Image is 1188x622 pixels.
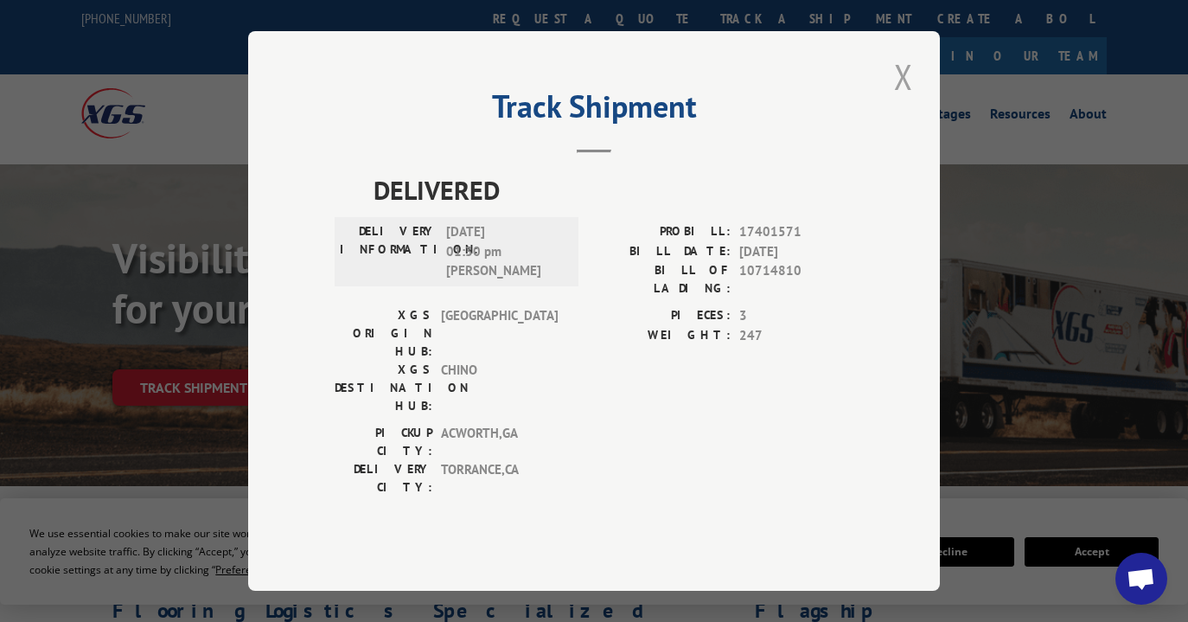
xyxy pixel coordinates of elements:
label: PICKUP CITY: [335,424,432,460]
span: 3 [739,306,853,326]
label: PIECES: [594,306,731,326]
span: DELIVERED [374,170,853,209]
span: [GEOGRAPHIC_DATA] [441,306,558,361]
label: PROBILL: [594,222,731,242]
label: XGS DESTINATION HUB: [335,361,432,415]
label: DELIVERY INFORMATION: [340,222,438,281]
label: BILL OF LADING: [594,261,731,298]
span: CHINO [441,361,558,415]
span: 247 [739,326,853,346]
a: Open chat [1115,553,1167,605]
button: Close modal [889,53,918,100]
span: 10714810 [739,261,853,298]
label: WEIGHT: [594,326,731,346]
span: [DATE] [739,242,853,262]
label: XGS ORIGIN HUB: [335,306,432,361]
span: TORRANCE , CA [441,460,558,497]
span: 17401571 [739,222,853,242]
label: DELIVERY CITY: [335,460,432,497]
span: [DATE] 01:30 pm [PERSON_NAME] [446,222,563,281]
span: ACWORTH , GA [441,424,558,460]
label: BILL DATE: [594,242,731,262]
h2: Track Shipment [335,94,853,127]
